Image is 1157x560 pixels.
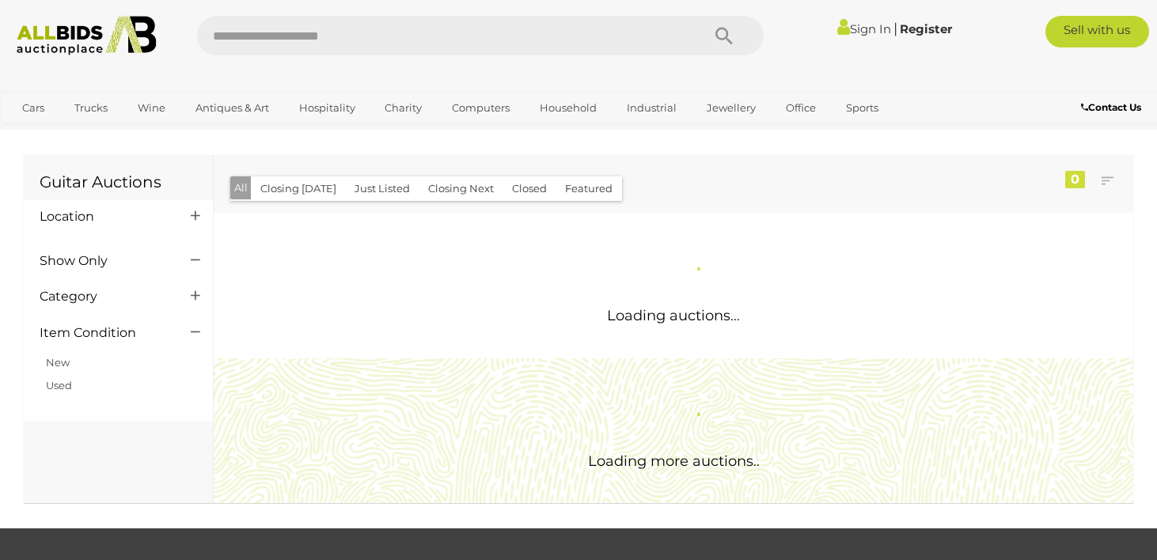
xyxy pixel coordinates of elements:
[1065,171,1085,188] div: 0
[685,16,764,55] button: Search
[46,379,72,392] a: Used
[696,95,766,121] a: Jewellery
[230,176,252,199] button: All
[588,452,760,470] span: Loading more auctions..
[9,16,165,55] img: Allbids.com.au
[836,95,889,121] a: Sports
[503,176,556,201] button: Closed
[289,95,366,121] a: Hospitality
[1045,16,1149,47] a: Sell with us
[1081,99,1145,116] a: Contact Us
[251,176,346,201] button: Closing [DATE]
[345,176,419,201] button: Just Listed
[529,95,607,121] a: Household
[40,210,167,224] h4: Location
[12,121,145,147] a: [GEOGRAPHIC_DATA]
[40,254,167,268] h4: Show Only
[40,289,167,304] h4: Category
[837,21,891,36] a: Sign In
[900,21,952,36] a: Register
[893,20,897,37] span: |
[46,356,70,369] a: New
[776,95,826,121] a: Office
[40,326,167,340] h4: Item Condition
[374,95,432,121] a: Charity
[442,95,520,121] a: Computers
[40,173,197,191] h1: Guitar Auctions
[1081,101,1141,113] b: Contact Us
[607,307,740,324] span: Loading auctions...
[419,176,503,201] button: Closing Next
[64,95,118,121] a: Trucks
[12,95,55,121] a: Cars
[185,95,279,121] a: Antiques & Art
[616,95,687,121] a: Industrial
[127,95,176,121] a: Wine
[556,176,622,201] button: Featured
